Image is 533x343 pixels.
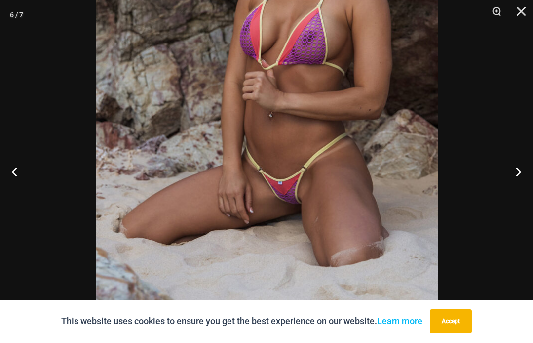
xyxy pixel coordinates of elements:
a: Learn more [377,316,422,326]
button: Accept [430,309,472,333]
button: Next [496,147,533,196]
p: This website uses cookies to ensure you get the best experience on our website. [61,314,422,329]
div: 6 / 7 [10,7,23,22]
